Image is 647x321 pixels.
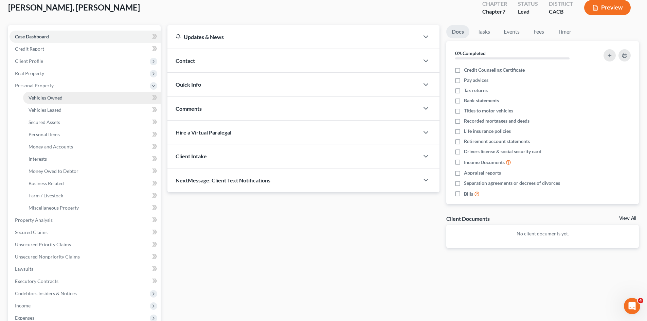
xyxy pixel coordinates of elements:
[446,215,490,222] div: Client Documents
[15,315,34,321] span: Expenses
[176,33,411,40] div: Updates & News
[528,25,550,38] a: Fees
[29,95,62,101] span: Vehicles Owned
[10,43,161,55] a: Credit Report
[464,87,488,94] span: Tax returns
[464,138,530,145] span: Retirement account statements
[23,92,161,104] a: Vehicles Owned
[464,118,529,124] span: Recorded mortgages and deeds
[29,144,73,149] span: Money and Accounts
[464,67,525,73] span: Credit Counseling Certificate
[29,180,64,186] span: Business Related
[29,205,79,211] span: Miscellaneous Property
[176,177,270,183] span: NextMessage: Client Text Notifications
[10,214,161,226] a: Property Analysis
[23,116,161,128] a: Secured Assets
[10,275,161,287] a: Executory Contracts
[502,8,505,15] span: 7
[176,129,231,136] span: Hire a Virtual Paralegal
[464,107,513,114] span: Titles to motor vehicles
[464,128,511,135] span: Life insurance policies
[15,83,54,88] span: Personal Property
[10,238,161,251] a: Unsecured Priority Claims
[464,97,499,104] span: Bank statements
[15,266,33,272] span: Lawsuits
[23,190,161,202] a: Farm / Livestock
[23,104,161,116] a: Vehicles Leased
[29,107,61,113] span: Vehicles Leased
[15,58,43,64] span: Client Profile
[176,57,195,64] span: Contact
[15,242,71,247] span: Unsecured Priority Claims
[29,156,47,162] span: Interests
[176,105,202,112] span: Comments
[23,141,161,153] a: Money and Accounts
[518,8,538,16] div: Lead
[23,128,161,141] a: Personal Items
[15,217,53,223] span: Property Analysis
[15,70,44,76] span: Real Property
[619,216,636,221] a: View All
[23,153,161,165] a: Interests
[29,119,60,125] span: Secured Assets
[472,25,496,38] a: Tasks
[15,290,77,296] span: Codebtors Insiders & Notices
[29,193,63,198] span: Farm / Livestock
[464,180,560,186] span: Separation agreements or decrees of divorces
[10,251,161,263] a: Unsecured Nonpriority Claims
[10,226,161,238] a: Secured Claims
[15,278,58,284] span: Executory Contracts
[15,303,31,308] span: Income
[464,191,473,197] span: Bills
[638,298,643,303] span: 4
[464,159,505,166] span: Income Documents
[15,46,44,52] span: Credit Report
[29,168,78,174] span: Money Owed to Debtor
[446,25,469,38] a: Docs
[29,131,60,137] span: Personal Items
[8,2,140,12] span: [PERSON_NAME], [PERSON_NAME]
[464,77,488,84] span: Pay advices
[15,254,80,260] span: Unsecured Nonpriority Claims
[23,177,161,190] a: Business Related
[23,165,161,177] a: Money Owed to Debtor
[624,298,640,314] iframe: Intercom live chat
[10,263,161,275] a: Lawsuits
[452,230,633,237] p: No client documents yet.
[15,229,48,235] span: Secured Claims
[23,202,161,214] a: Miscellaneous Property
[464,148,541,155] span: Drivers license & social security card
[176,81,201,88] span: Quick Info
[15,34,49,39] span: Case Dashboard
[176,153,207,159] span: Client Intake
[498,25,525,38] a: Events
[455,50,486,56] strong: 0% Completed
[10,31,161,43] a: Case Dashboard
[464,170,501,176] span: Appraisal reports
[549,8,573,16] div: CACB
[552,25,577,38] a: Timer
[482,8,507,16] div: Chapter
